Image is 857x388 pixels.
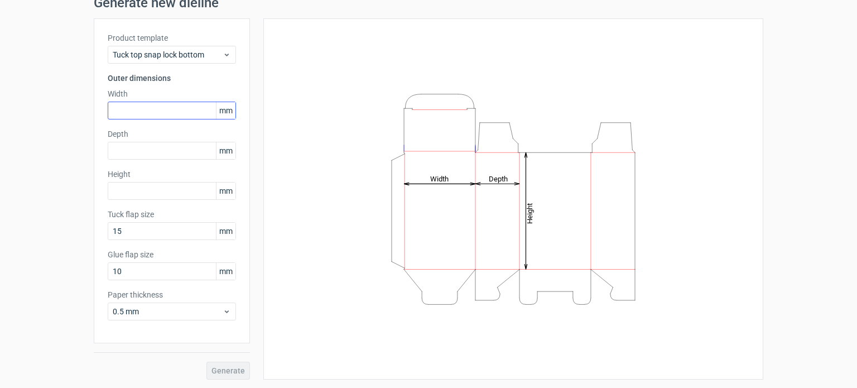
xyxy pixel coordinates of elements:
[108,32,236,44] label: Product template
[216,223,235,239] span: mm
[108,249,236,260] label: Glue flap size
[108,128,236,140] label: Depth
[430,174,449,183] tspan: Width
[216,183,235,199] span: mm
[108,88,236,99] label: Width
[108,73,236,84] h3: Outer dimensions
[526,203,534,223] tspan: Height
[108,169,236,180] label: Height
[216,102,235,119] span: mm
[108,209,236,220] label: Tuck flap size
[108,289,236,300] label: Paper thickness
[113,49,223,60] span: Tuck top snap lock bottom
[113,306,223,317] span: 0.5 mm
[216,263,235,280] span: mm
[216,142,235,159] span: mm
[489,174,508,183] tspan: Depth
